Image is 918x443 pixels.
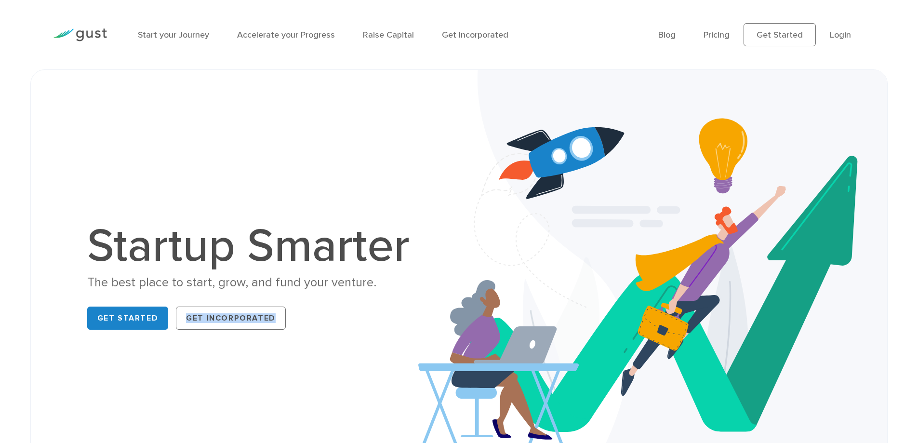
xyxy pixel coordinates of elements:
img: Gust Logo [53,28,107,41]
a: Accelerate your Progress [237,30,335,40]
a: Get Started [87,307,169,330]
a: Raise Capital [363,30,414,40]
a: Pricing [704,30,730,40]
a: Start your Journey [138,30,209,40]
h1: Startup Smarter [87,223,420,269]
a: Get Started [744,23,816,46]
a: Get Incorporated [442,30,508,40]
a: Get Incorporated [176,307,286,330]
a: Login [830,30,851,40]
a: Blog [658,30,676,40]
div: The best place to start, grow, and fund your venture. [87,274,420,291]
